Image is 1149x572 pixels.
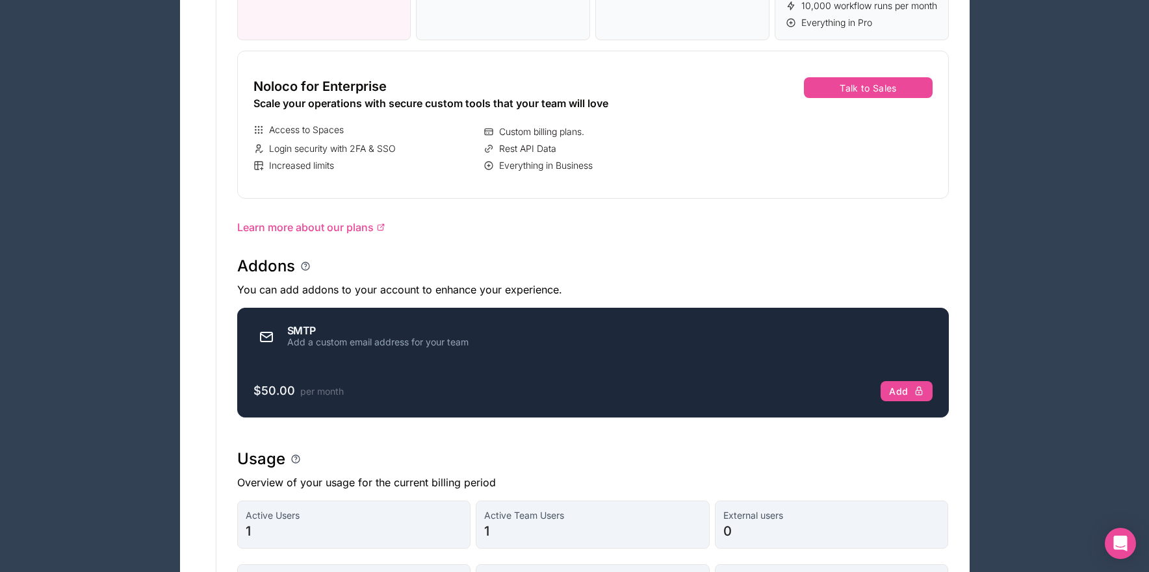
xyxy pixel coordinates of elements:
span: Everything in Pro [801,16,872,29]
span: Active Users [246,509,463,522]
div: Open Intercom Messenger [1105,528,1136,559]
span: Access to Spaces [269,123,344,136]
a: Learn more about our plans [237,219,949,235]
span: Custom billing plans. [499,125,584,138]
p: You can add addons to your account to enhance your experience. [237,282,949,297]
p: Overview of your usage for the current billing period [237,475,949,490]
span: Everything in Business [499,159,593,172]
span: Noloco for Enterprise [253,77,387,95]
span: $50.00 [253,384,295,397]
span: Rest API Data [499,142,556,155]
span: Login security with 2FA & SSO [269,142,396,155]
span: Learn more about our plans [237,219,374,235]
h1: Usage [237,449,285,469]
div: SMTP [287,325,469,336]
span: 1 [484,522,701,540]
div: Add [889,386,923,397]
div: Scale your operations with secure custom tools that your team will love [253,95,709,111]
span: 1 [246,522,463,540]
button: Add [881,381,932,402]
button: Talk to Sales [804,77,932,98]
h1: Addons [237,256,295,277]
span: per month [300,386,344,397]
span: 0 [723,522,940,540]
div: Add a custom email address for your team [287,336,469,349]
span: External users [723,509,940,522]
span: Increased limits [269,159,334,172]
span: Active Team Users [484,509,701,522]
